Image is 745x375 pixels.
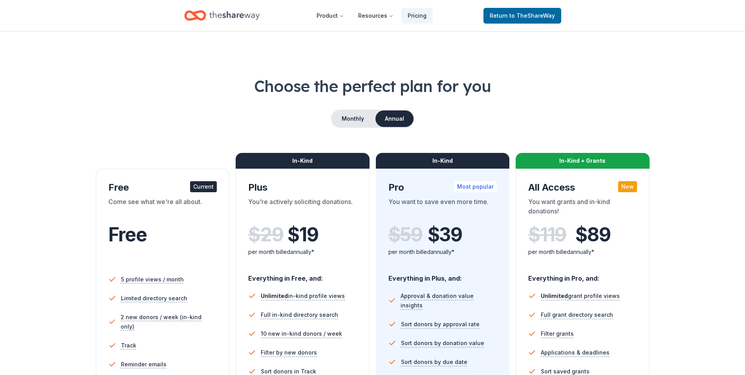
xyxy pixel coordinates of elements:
a: Returnto TheShareWay [483,8,561,24]
nav: Main [310,6,433,25]
span: to TheShareWay [509,12,555,19]
span: Sort donors by approval rate [401,320,480,329]
span: Approval & donation value insights [401,291,497,310]
div: Free [108,181,217,194]
div: In-Kind [236,153,370,169]
a: Home [184,6,260,25]
span: in-kind profile views [261,292,345,299]
div: Most popular [454,181,497,192]
span: Return [490,11,555,20]
span: Filter by new donors [261,348,317,357]
button: Annual [375,110,414,127]
div: Everything in Free, and: [248,267,357,283]
button: Product [310,8,350,24]
span: Free [108,223,147,246]
span: 10 new in-kind donors / week [261,329,342,338]
div: Plus [248,181,357,194]
span: Full grant directory search [541,310,613,320]
div: per month billed annually* [248,247,357,257]
span: 2 new donors / week (in-kind only) [121,312,217,331]
span: $ 39 [428,224,462,246]
span: grant profile views [541,292,620,299]
div: Everything in Pro, and: [528,267,637,283]
button: Monthly [332,110,374,127]
span: $ 89 [575,224,610,246]
div: You want to save even more time. [388,197,497,219]
div: Current [190,181,217,192]
span: Reminder emails [121,360,167,369]
div: You want grants and in-kind donations! [528,197,637,219]
div: In-Kind [376,153,510,169]
span: Applications & deadlines [541,348,610,357]
span: Limited directory search [121,294,187,303]
span: Unlimited [541,292,568,299]
span: Unlimited [261,292,288,299]
div: New [618,181,637,192]
span: Filter grants [541,329,574,338]
span: Full in-kind directory search [261,310,338,320]
span: Track [121,341,136,350]
a: Pricing [401,8,433,24]
span: Sort donors by due date [401,357,467,367]
div: Pro [388,181,497,194]
div: All Access [528,181,637,194]
span: Sort donors by donation value [401,338,484,348]
div: Come see what we're all about. [108,197,217,219]
h1: Choose the perfect plan for you [31,75,714,97]
div: You're actively soliciting donations. [248,197,357,219]
span: 5 profile views / month [121,275,184,284]
div: per month billed annually* [528,247,637,257]
div: In-Kind + Grants [516,153,650,169]
div: per month billed annually* [388,247,497,257]
div: Everything in Plus, and: [388,267,497,283]
button: Resources [352,8,400,24]
span: $ 19 [287,224,318,246]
